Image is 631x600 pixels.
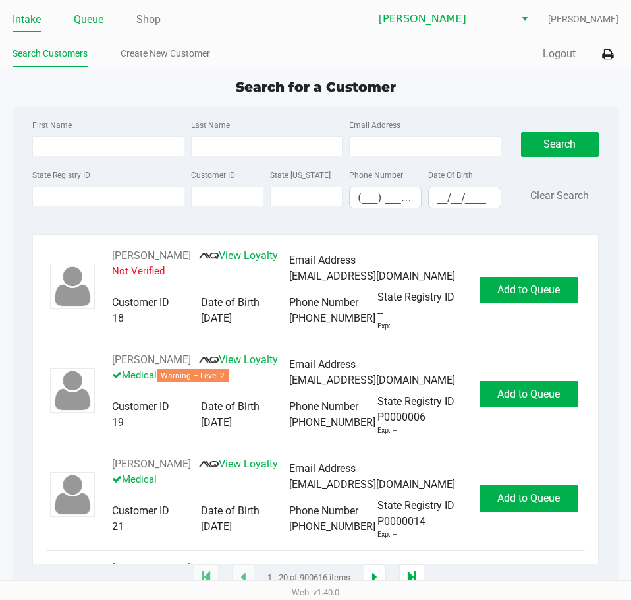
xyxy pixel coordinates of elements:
[232,564,254,591] app-submit-button: Previous
[191,169,235,181] label: Customer ID
[377,291,454,303] span: State Registry ID
[112,352,191,368] button: See customer info
[349,169,403,181] label: Phone Number
[349,187,422,208] kendo-maskedtextbox: Format: (999) 999-9999
[377,321,397,332] div: Exp: --
[199,562,288,574] a: Loyalty Signup
[112,368,289,383] p: Medical
[289,416,375,429] span: [PHONE_NUMBER]
[194,564,219,591] app-submit-button: Move to first page
[191,119,230,131] label: Last Name
[112,296,169,309] span: Customer ID
[201,504,260,517] span: Date of Birth
[289,462,356,475] span: Email Address
[428,187,501,208] kendo-maskedtextbox: Format: MM/DD/YYYY
[289,504,358,517] span: Phone Number
[289,254,356,266] span: Email Address
[480,381,578,407] button: Add to Queue
[112,400,169,413] span: Customer ID
[270,169,331,181] label: State [US_STATE]
[236,79,396,95] span: Search for a Customer
[548,13,618,26] span: [PERSON_NAME]
[289,400,358,413] span: Phone Number
[515,7,534,31] button: Select
[112,504,169,517] span: Customer ID
[379,11,507,27] span: [PERSON_NAME]
[480,277,578,303] button: Add to Queue
[350,187,421,208] input: Format: (999) 999-9999
[112,472,289,487] p: Medical
[480,485,578,512] button: Add to Queue
[201,416,232,429] span: [DATE]
[199,249,278,262] a: View Loyalty
[112,416,124,429] span: 19
[497,284,560,296] span: Add to Queue
[201,296,260,309] span: Date of Birth
[267,571,350,584] span: 1 - 20 of 900616 items
[112,520,124,533] span: 21
[289,296,358,309] span: Phone Number
[497,492,560,504] span: Add to Queue
[112,456,191,472] button: See customer info
[521,132,599,157] button: Search
[136,11,161,29] a: Shop
[121,45,210,62] a: Create New Customer
[112,248,191,264] button: See customer info
[497,388,560,400] span: Add to Queue
[349,119,400,131] label: Email Address
[289,520,375,533] span: [PHONE_NUMBER]
[377,529,397,541] div: Exp: --
[13,11,41,29] a: Intake
[112,264,289,279] p: Not Verified
[201,312,232,324] span: [DATE]
[364,564,386,591] app-submit-button: Next
[112,312,124,324] span: 18
[32,119,72,131] label: First Name
[289,312,375,324] span: [PHONE_NUMBER]
[13,45,88,62] a: Search Customers
[112,560,191,576] button: See customer info
[157,369,229,382] span: Warning – Level 2
[429,187,500,208] input: Format: MM/DD/YYYY
[201,400,260,413] span: Date of Birth
[377,499,454,512] span: State Registry ID
[199,353,278,366] a: View Loyalty
[201,520,232,533] span: [DATE]
[428,169,473,181] label: Date Of Birth
[292,587,339,597] span: Web: v1.40.0
[530,188,589,204] button: Clear Search
[289,374,455,386] span: [EMAIL_ADDRESS][DOMAIN_NAME]
[377,395,454,407] span: State Registry ID
[377,305,383,321] span: --
[377,409,425,425] span: P0000006
[289,478,455,491] span: [EMAIL_ADDRESS][DOMAIN_NAME]
[377,425,397,436] div: Exp: --
[377,514,425,529] span: P0000014
[199,458,278,470] a: View Loyalty
[289,270,455,282] span: [EMAIL_ADDRESS][DOMAIN_NAME]
[543,46,576,62] button: Logout
[289,358,356,371] span: Email Address
[32,169,90,181] label: State Registry ID
[74,11,103,29] a: Queue
[399,564,424,591] app-submit-button: Move to last page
